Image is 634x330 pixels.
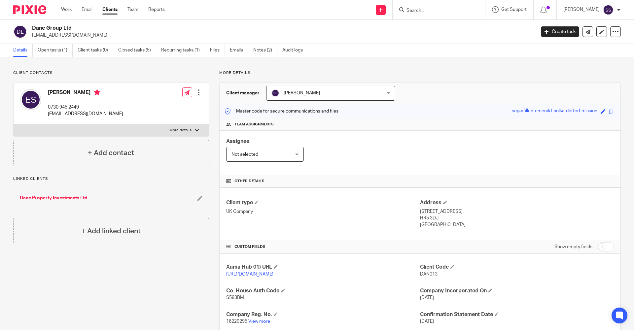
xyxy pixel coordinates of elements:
[420,295,434,300] span: [DATE]
[13,44,33,57] a: Details
[13,70,209,76] p: Client contacts
[226,287,420,294] h4: Co. House Auth Code
[13,5,46,14] img: Pixie
[127,6,138,13] a: Team
[219,70,621,76] p: More details
[81,226,141,236] h4: + Add linked client
[169,128,192,133] p: More details
[20,89,41,110] img: svg%3E
[161,44,205,57] a: Recurring tasks (1)
[148,6,165,13] a: Reports
[20,195,88,201] a: Dane Property Investments Ltd
[284,91,320,95] span: [PERSON_NAME]
[226,311,420,318] h4: Company Reg. No.
[226,295,244,300] span: S593BM
[82,6,92,13] a: Email
[226,90,260,96] h3: Client manager
[282,44,308,57] a: Audit logs
[501,7,527,12] span: Get Support
[230,44,248,57] a: Emails
[234,179,264,184] span: Other details
[38,44,73,57] a: Open tasks (1)
[234,122,274,127] span: Team assignments
[210,44,225,57] a: Files
[563,6,600,13] p: [PERSON_NAME]
[226,139,249,144] span: Assignee
[420,199,614,206] h4: Address
[13,25,27,39] img: svg%3E
[226,244,420,249] h4: CUSTOM FIELDS
[271,89,279,97] img: svg%3E
[420,287,614,294] h4: Company Incorporated On
[420,208,614,215] p: [STREET_ADDRESS],
[420,215,614,221] p: HR5 3DJ
[231,152,258,157] span: Not selected
[226,208,420,215] p: UK Company
[78,44,113,57] a: Client tasks (0)
[512,108,597,115] div: sugarfilled-emerald-polka-dotted-mission
[32,25,431,32] h2: Dane Group Ltd
[48,111,123,117] p: [EMAIL_ADDRESS][DOMAIN_NAME]
[102,6,118,13] a: Clients
[94,89,100,96] i: Primary
[225,108,338,115] p: Master code for secure communications and files
[32,32,531,39] p: [EMAIL_ADDRESS][DOMAIN_NAME]
[88,148,134,158] h4: + Add contact
[406,8,465,14] input: Search
[554,244,592,250] label: Show empty fields
[541,26,579,37] a: Create task
[226,319,247,324] span: 16229295
[248,319,270,324] a: View more
[420,221,614,228] p: [GEOGRAPHIC_DATA]
[420,264,614,271] h4: Client Code
[420,272,438,277] span: DAN013
[603,5,614,15] img: svg%3E
[420,319,434,324] span: [DATE]
[226,199,420,206] h4: Client type
[118,44,156,57] a: Closed tasks (5)
[420,311,614,318] h4: Confirmation Statement Date
[226,264,420,271] h4: Xama Hub 01) URL
[61,6,72,13] a: Work
[253,44,277,57] a: Notes (2)
[13,176,209,181] p: Linked clients
[48,104,123,111] p: 0730 945 2449
[48,89,123,97] h4: [PERSON_NAME]
[226,272,273,277] a: [URL][DOMAIN_NAME]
